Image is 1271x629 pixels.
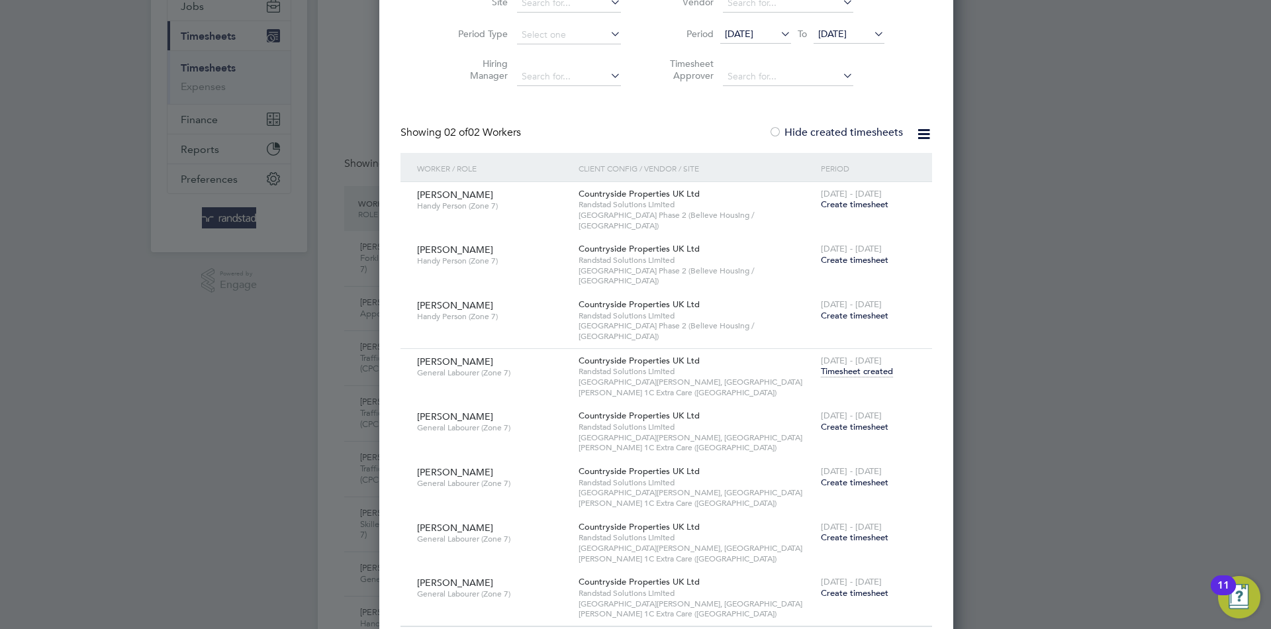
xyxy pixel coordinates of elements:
[417,189,493,201] span: [PERSON_NAME]
[1217,585,1229,603] div: 11
[414,153,575,183] div: Worker / Role
[579,355,700,366] span: Countryside Properties UK Ltd
[579,210,814,230] span: [GEOGRAPHIC_DATA] Phase 2 (Believe Housing / [GEOGRAPHIC_DATA])
[417,466,493,478] span: [PERSON_NAME]
[579,576,700,587] span: Countryside Properties UK Ltd
[579,543,814,563] span: [GEOGRAPHIC_DATA][PERSON_NAME], [GEOGRAPHIC_DATA][PERSON_NAME] 1C Extra Care ([GEOGRAPHIC_DATA])
[654,58,714,81] label: Timesheet Approver
[821,521,882,532] span: [DATE] - [DATE]
[821,421,888,432] span: Create timesheet
[417,356,493,367] span: [PERSON_NAME]
[723,68,853,86] input: Search for...
[579,477,814,488] span: Randstad Solutions Limited
[417,244,493,256] span: [PERSON_NAME]
[821,188,882,199] span: [DATE] - [DATE]
[579,532,814,543] span: Randstad Solutions Limited
[575,153,818,183] div: Client Config / Vendor / Site
[417,299,493,311] span: [PERSON_NAME]
[417,311,569,322] span: Handy Person (Zone 7)
[517,68,621,86] input: Search for...
[794,25,811,42] span: To
[821,576,882,587] span: [DATE] - [DATE]
[417,256,569,266] span: Handy Person (Zone 7)
[579,521,700,532] span: Countryside Properties UK Ltd
[417,522,493,534] span: [PERSON_NAME]
[821,254,888,266] span: Create timesheet
[417,577,493,589] span: [PERSON_NAME]
[821,465,882,477] span: [DATE] - [DATE]
[400,126,524,140] div: Showing
[579,188,700,199] span: Countryside Properties UK Ltd
[821,310,888,321] span: Create timesheet
[417,422,569,433] span: General Labourer (Zone 7)
[579,255,814,266] span: Randstad Solutions Limited
[579,588,814,599] span: Randstad Solutions Limited
[579,487,814,508] span: [GEOGRAPHIC_DATA][PERSON_NAME], [GEOGRAPHIC_DATA][PERSON_NAME] 1C Extra Care ([GEOGRAPHIC_DATA])
[818,153,919,183] div: Period
[417,589,569,599] span: General Labourer (Zone 7)
[821,365,893,377] span: Timesheet created
[579,599,814,619] span: [GEOGRAPHIC_DATA][PERSON_NAME], [GEOGRAPHIC_DATA][PERSON_NAME] 1C Extra Care ([GEOGRAPHIC_DATA])
[579,266,814,286] span: [GEOGRAPHIC_DATA] Phase 2 (Believe Housing / [GEOGRAPHIC_DATA])
[821,199,888,210] span: Create timesheet
[517,26,621,44] input: Select one
[769,126,903,139] label: Hide created timesheets
[579,366,814,377] span: Randstad Solutions Limited
[579,410,700,421] span: Countryside Properties UK Ltd
[579,377,814,397] span: [GEOGRAPHIC_DATA][PERSON_NAME], [GEOGRAPHIC_DATA][PERSON_NAME] 1C Extra Care ([GEOGRAPHIC_DATA])
[818,28,847,40] span: [DATE]
[821,410,882,421] span: [DATE] - [DATE]
[417,367,569,378] span: General Labourer (Zone 7)
[579,311,814,321] span: Randstad Solutions Limited
[821,355,882,366] span: [DATE] - [DATE]
[725,28,753,40] span: [DATE]
[579,465,700,477] span: Countryside Properties UK Ltd
[579,320,814,341] span: [GEOGRAPHIC_DATA] Phase 2 (Believe Housing / [GEOGRAPHIC_DATA])
[417,478,569,489] span: General Labourer (Zone 7)
[579,299,700,310] span: Countryside Properties UK Ltd
[821,477,888,488] span: Create timesheet
[579,199,814,210] span: Randstad Solutions Limited
[417,534,569,544] span: General Labourer (Zone 7)
[448,28,508,40] label: Period Type
[444,126,521,139] span: 02 Workers
[821,243,882,254] span: [DATE] - [DATE]
[417,201,569,211] span: Handy Person (Zone 7)
[579,432,814,453] span: [GEOGRAPHIC_DATA][PERSON_NAME], [GEOGRAPHIC_DATA][PERSON_NAME] 1C Extra Care ([GEOGRAPHIC_DATA])
[448,58,508,81] label: Hiring Manager
[579,243,700,254] span: Countryside Properties UK Ltd
[444,126,468,139] span: 02 of
[821,587,888,599] span: Create timesheet
[1218,576,1260,618] button: Open Resource Center, 11 new notifications
[821,532,888,543] span: Create timesheet
[821,299,882,310] span: [DATE] - [DATE]
[417,411,493,422] span: [PERSON_NAME]
[654,28,714,40] label: Period
[579,422,814,432] span: Randstad Solutions Limited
